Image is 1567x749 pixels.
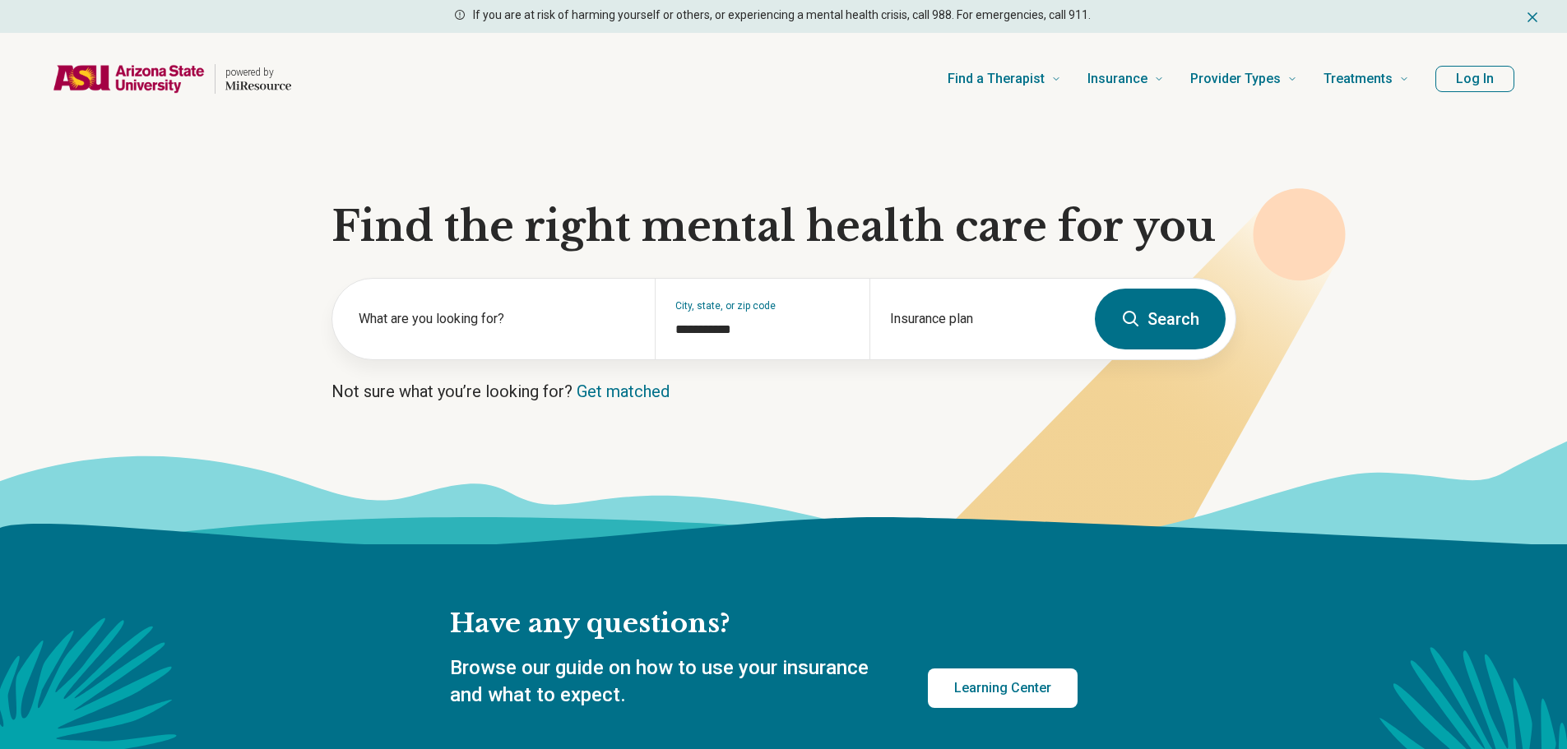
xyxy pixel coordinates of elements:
a: Learning Center [928,668,1078,708]
a: Insurance [1087,46,1164,112]
label: What are you looking for? [359,309,635,329]
span: Find a Therapist [948,67,1045,90]
span: Treatments [1324,67,1393,90]
a: Find a Therapist [948,46,1061,112]
button: Log In [1435,66,1514,92]
button: Dismiss [1524,7,1541,26]
span: Provider Types [1190,67,1281,90]
a: Get matched [577,381,670,401]
p: Not sure what you’re looking for? [331,380,1236,403]
a: Provider Types [1190,46,1297,112]
h2: Have any questions? [450,607,1078,641]
a: Home page [53,53,291,105]
h1: Find the right mental health care for you [331,202,1236,252]
button: Search [1095,289,1226,349]
p: powered by [225,66,291,79]
p: If you are at risk of harming yourself or others, or experiencing a mental health crisis, call 98... [473,7,1091,24]
p: Browse our guide on how to use your insurance and what to expect. [450,654,888,710]
a: Treatments [1324,46,1409,112]
span: Insurance [1087,67,1147,90]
